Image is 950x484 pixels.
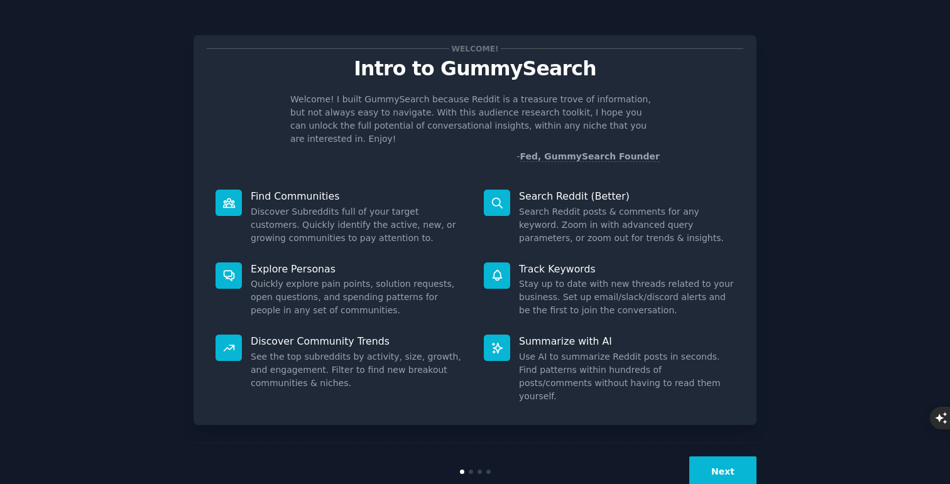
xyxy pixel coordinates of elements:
dd: See the top subreddits by activity, size, growth, and engagement. Filter to find new breakout com... [251,350,466,390]
p: Track Keywords [519,262,734,276]
p: Summarize with AI [519,335,734,348]
a: Fed, GummySearch Founder [520,151,660,162]
p: Explore Personas [251,262,466,276]
span: Welcome! [449,42,501,55]
p: Welcome! I built GummySearch because Reddit is a treasure trove of information, but not always ea... [290,93,660,146]
div: - [516,150,660,163]
dd: Stay up to date with new threads related to your business. Set up email/slack/discord alerts and ... [519,277,734,317]
dd: Search Reddit posts & comments for any keyword. Zoom in with advanced query parameters, or zoom o... [519,205,734,245]
dd: Discover Subreddits full of your target customers. Quickly identify the active, new, or growing c... [251,205,466,245]
dd: Quickly explore pain points, solution requests, open questions, and spending patterns for people ... [251,277,466,317]
p: Discover Community Trends [251,335,466,348]
p: Find Communities [251,190,466,203]
p: Intro to GummySearch [207,58,743,80]
dd: Use AI to summarize Reddit posts in seconds. Find patterns within hundreds of posts/comments with... [519,350,734,403]
p: Search Reddit (Better) [519,190,734,203]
